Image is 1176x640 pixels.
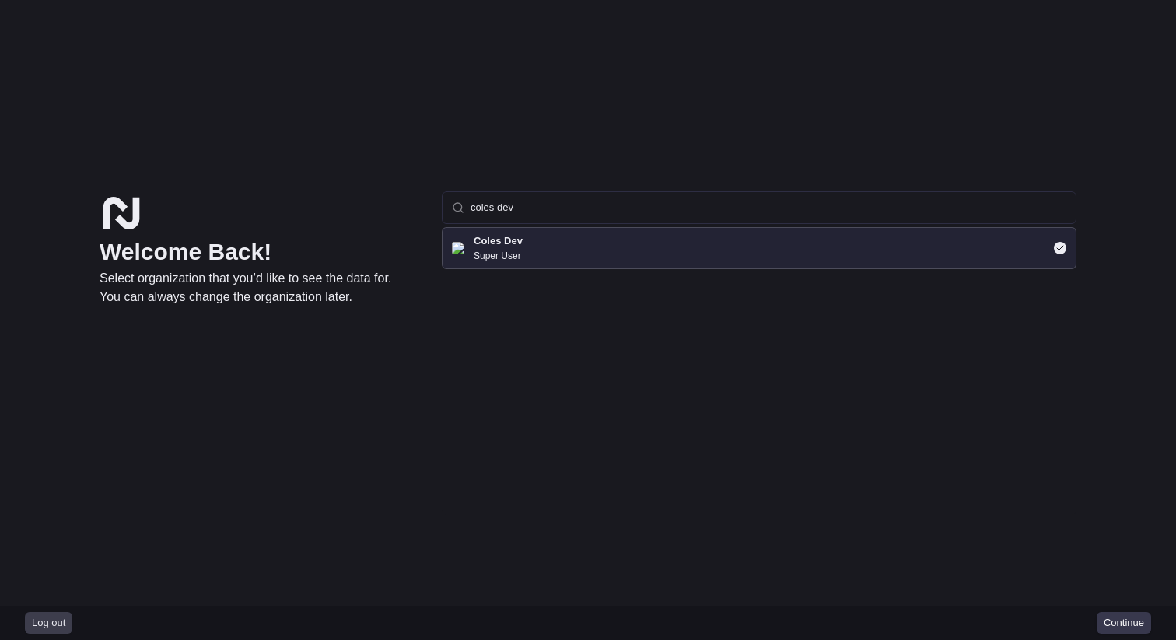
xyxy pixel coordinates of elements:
[452,242,464,254] img: Flag of au
[471,192,1066,223] input: Type to search...
[474,234,523,248] h2: Coles Dev
[100,238,417,266] h1: Welcome Back!
[442,224,1076,272] div: Suggestions
[1097,612,1151,634] button: Continue
[474,250,521,262] p: Super User
[100,269,417,306] p: Select organization that you’d like to see the data for. You can always change the organization l...
[25,612,72,634] button: Log out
